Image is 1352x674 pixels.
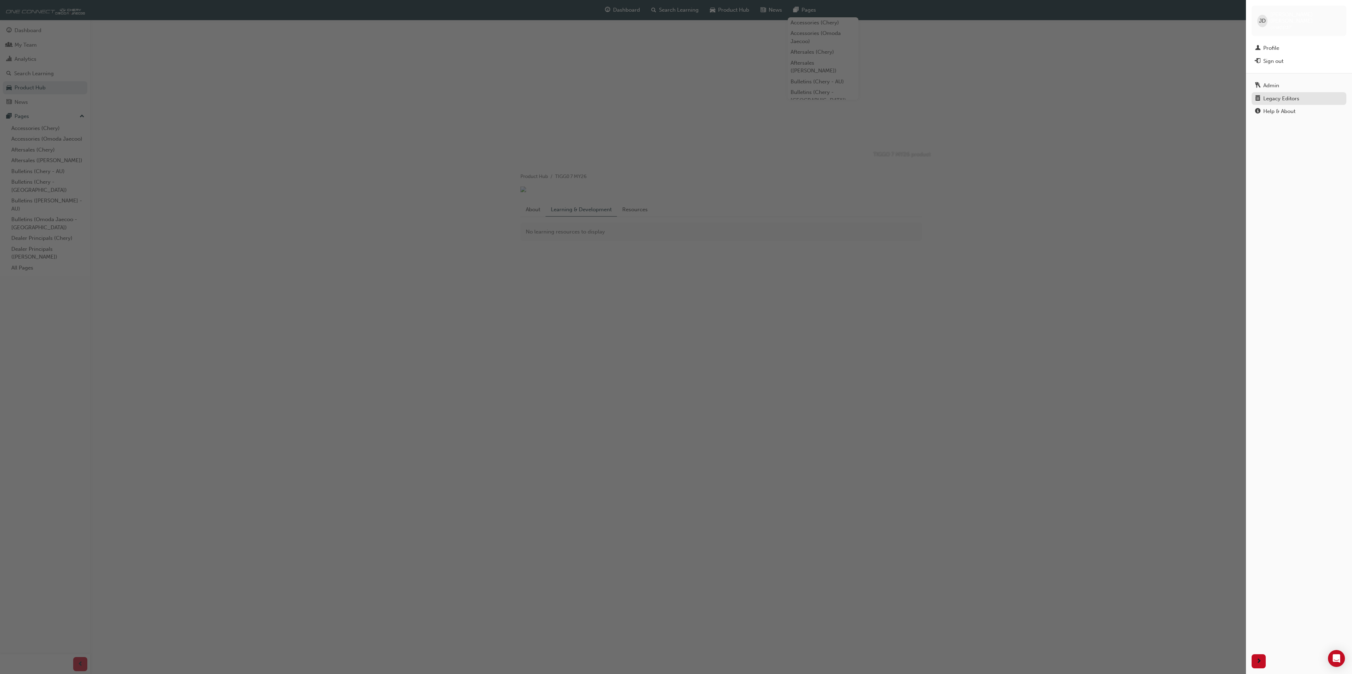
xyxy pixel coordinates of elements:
[1255,108,1260,115] span: info-icon
[1270,11,1341,24] span: [PERSON_NAME] [PERSON_NAME]
[1252,79,1346,92] a: Admin
[1263,44,1279,52] div: Profile
[1263,107,1295,116] div: Help & About
[1255,45,1260,52] span: man-icon
[1263,82,1279,90] div: Admin
[1255,83,1260,89] span: keys-icon
[1263,95,1299,103] div: Legacy Editors
[1255,96,1260,102] span: notepad-icon
[1252,55,1346,68] button: Sign out
[1255,58,1260,65] span: exit-icon
[1259,17,1266,25] span: JD
[1328,650,1345,667] div: Open Intercom Messenger
[1256,657,1261,666] span: next-icon
[1252,105,1346,118] a: Help & About
[1270,24,1291,30] span: cma0037
[1252,42,1346,55] a: Profile
[1263,57,1283,65] div: Sign out
[1252,92,1346,105] a: Legacy Editors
